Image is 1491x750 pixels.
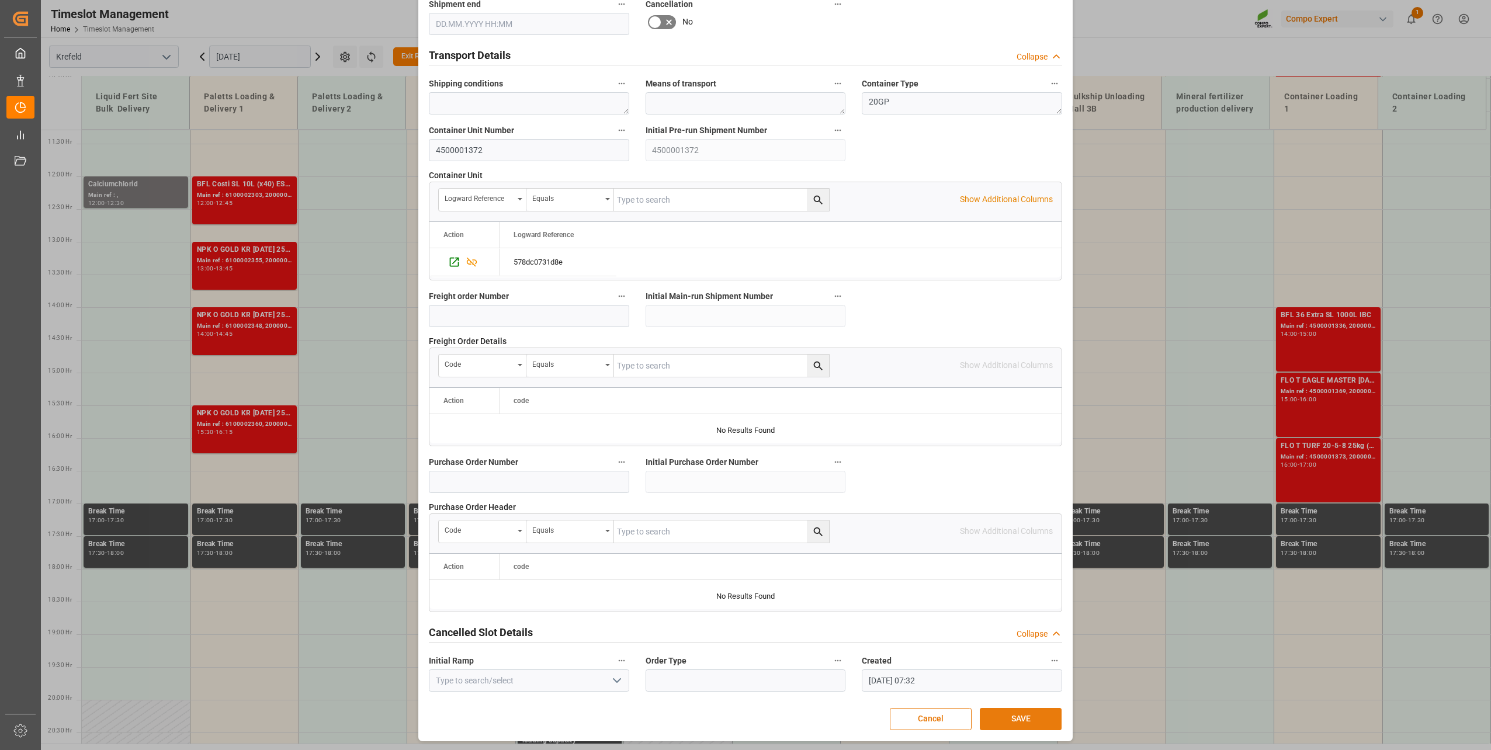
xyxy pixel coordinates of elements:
button: Created [1047,653,1062,668]
input: Type to search/select [429,669,629,692]
span: Container Unit Number [429,124,514,137]
span: code [514,562,529,571]
span: Means of transport [646,78,716,90]
div: Collapse [1017,51,1048,63]
span: Created [862,655,892,667]
input: DD.MM.YYYY HH:MM [862,669,1062,692]
span: Initial Ramp [429,655,474,667]
div: code [445,356,514,370]
span: Freight order Number [429,290,509,303]
button: search button [807,520,829,543]
textarea: 20GP [862,92,1062,114]
span: No [682,16,693,28]
div: Action [443,397,464,405]
span: Purchase Order Number [429,456,518,468]
span: Logward Reference [514,231,574,239]
button: Purchase Order Number [614,454,629,470]
p: Show Additional Columns [960,193,1053,206]
div: Action [443,231,464,239]
button: Initial Ramp [614,653,629,668]
button: open menu [439,189,526,211]
input: Type to search [614,189,829,211]
div: Equals [532,356,601,370]
div: Action [443,562,464,571]
button: open menu [526,355,614,377]
span: Container Unit [429,169,483,182]
button: open menu [607,672,625,690]
div: Equals [532,190,601,204]
input: DD.MM.YYYY HH:MM [429,13,629,35]
div: Press SPACE to select this row. [500,248,616,276]
span: Initial Pre-run Shipment Number [646,124,767,137]
span: Purchase Order Header [429,501,516,513]
input: Type to search [614,520,829,543]
button: Container Type [1047,76,1062,91]
div: Equals [532,522,601,536]
button: Shipping conditions [614,76,629,91]
button: Initial Main-run Shipment Number [830,289,845,304]
button: SAVE [980,708,1062,730]
span: Initial Purchase Order Number [646,456,758,468]
div: Collapse [1017,628,1048,640]
h2: Cancelled Slot Details [429,624,533,640]
div: code [445,522,514,536]
button: Cancel [890,708,972,730]
button: open menu [439,355,526,377]
span: Container Type [862,78,918,90]
button: Initial Pre-run Shipment Number [830,123,845,138]
div: Press SPACE to select this row. [429,248,500,276]
span: Shipping conditions [429,78,503,90]
span: Initial Main-run Shipment Number [646,290,773,303]
button: Initial Purchase Order Number [830,454,845,470]
button: search button [807,189,829,211]
button: open menu [526,520,614,543]
span: code [514,397,529,405]
div: Logward Reference [445,190,514,204]
span: Order Type [646,655,686,667]
h2: Transport Details [429,47,511,63]
input: Type to search [614,355,829,377]
button: Container Unit Number [614,123,629,138]
button: open menu [439,520,526,543]
button: Means of transport [830,76,845,91]
button: open menu [526,189,614,211]
span: Freight Order Details [429,335,507,348]
button: Order Type [830,653,845,668]
div: 578dc0731d8e [500,248,616,276]
button: search button [807,355,829,377]
button: Freight order Number [614,289,629,304]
